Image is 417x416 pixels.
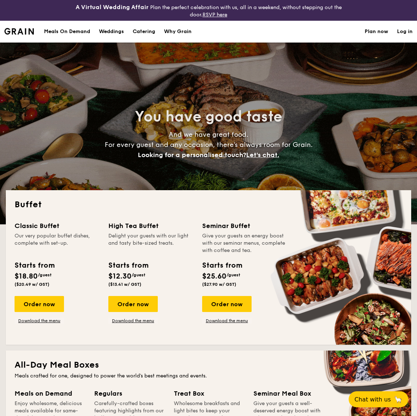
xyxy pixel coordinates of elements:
div: Treat Box [174,388,245,399]
span: $18.80 [15,272,38,281]
span: Let's chat. [246,151,279,159]
a: Download the menu [202,318,252,324]
span: /guest [132,272,145,277]
a: Plan now [365,21,388,43]
span: ($27.90 w/ GST) [202,282,236,287]
div: Order now [108,296,158,312]
div: Order now [202,296,252,312]
img: Grain [4,28,34,35]
span: Chat with us [354,396,391,403]
div: Order now [15,296,64,312]
div: High Tea Buffet [108,221,193,231]
a: Meals On Demand [40,21,95,43]
span: ($20.49 w/ GST) [15,282,49,287]
div: Starts from [15,260,54,271]
div: Why Grain [164,21,192,43]
span: And we have great food. For every guest and any occasion, there’s always room for Grain. [105,131,313,159]
a: RSVP here [203,12,227,18]
div: Meals On Demand [44,21,90,43]
div: Plan the perfect celebration with us, all in a weekend, without stepping out the door. [69,3,348,18]
span: You have good taste [135,108,282,125]
span: 🦙 [394,395,402,404]
span: Looking for a personalised touch? [138,151,246,159]
div: Classic Buffet [15,221,100,231]
h1: Catering [133,21,155,43]
span: $25.60 [202,272,226,281]
div: Give your guests an energy boost with our seminar menus, complete with coffee and tea. [202,232,287,254]
button: Chat with us🦙 [349,391,408,407]
h2: All-Day Meal Boxes [15,359,402,371]
div: Meals on Demand [15,388,85,399]
div: Meals crafted for one, designed to power the world's best meetings and events. [15,372,402,380]
div: Seminar Buffet [202,221,287,231]
a: Catering [128,21,160,43]
div: Starts from [202,260,242,271]
a: Log in [397,21,413,43]
div: Starts from [108,260,148,271]
div: Delight your guests with our light and tasty bite-sized treats. [108,232,193,254]
div: Weddings [99,21,124,43]
span: /guest [226,272,240,277]
div: Seminar Meal Box [253,388,324,399]
h2: Buffet [15,199,402,211]
a: Weddings [95,21,128,43]
a: Why Grain [160,21,196,43]
span: ($13.41 w/ GST) [108,282,141,287]
span: /guest [38,272,52,277]
a: Download the menu [108,318,158,324]
a: Logotype [4,28,34,35]
div: Our very popular buffet dishes, complete with set-up. [15,232,100,254]
a: Download the menu [15,318,64,324]
h4: A Virtual Wedding Affair [76,3,149,12]
div: Regulars [94,388,165,399]
span: $12.30 [108,272,132,281]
